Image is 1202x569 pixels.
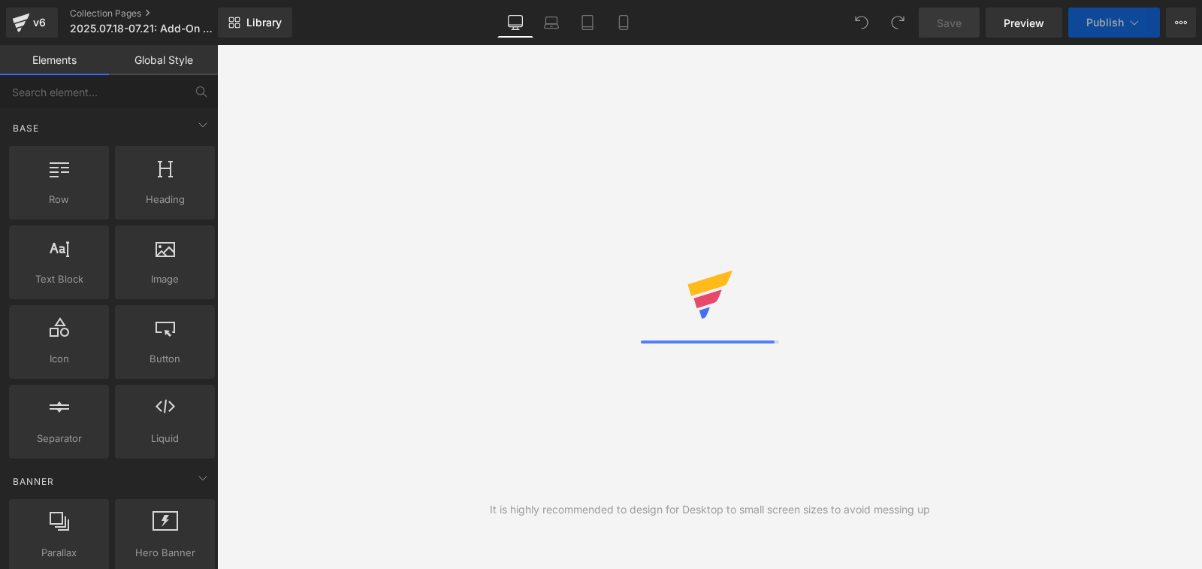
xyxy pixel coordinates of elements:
button: More [1166,8,1196,38]
span: Preview [1004,15,1044,31]
span: Library [246,16,282,29]
a: Preview [986,8,1062,38]
span: Hero Banner [119,545,210,561]
a: Global Style [109,45,218,75]
span: Publish [1086,17,1124,29]
span: Save [937,15,962,31]
button: Redo [883,8,913,38]
span: Image [119,271,210,287]
span: Parallax [14,545,104,561]
span: Row [14,192,104,207]
span: Banner [11,474,56,489]
a: Mobile [606,8,642,38]
span: Heading [119,192,210,207]
span: Separator [14,431,104,446]
a: New Library [218,8,292,38]
button: Publish [1068,8,1160,38]
span: Text Block [14,271,104,287]
span: Base [11,121,41,135]
button: Undo [847,8,877,38]
a: Collection Pages [70,8,243,20]
span: Liquid [119,431,210,446]
div: v6 [30,13,49,32]
div: It is highly recommended to design for Desktop to small screen sizes to avoid messing up [490,501,930,518]
a: Desktop [497,8,533,38]
span: Button [119,351,210,367]
a: Tablet [569,8,606,38]
span: Icon [14,351,104,367]
a: Laptop [533,8,569,38]
a: v6 [6,8,58,38]
span: 2025.07.18-07.21: Add-On Deal [70,23,214,35]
